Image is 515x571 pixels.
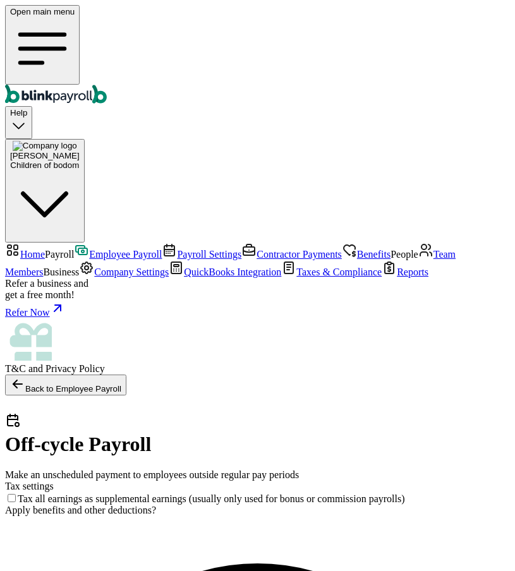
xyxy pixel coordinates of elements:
[20,249,45,260] span: Home
[10,151,80,160] span: [PERSON_NAME]
[281,267,382,277] a: Taxes & Compliance
[10,108,27,117] span: Help
[45,249,74,260] span: Payroll
[5,301,510,318] a: Refer Now
[177,249,241,260] span: Payroll Settings
[5,375,126,395] button: Back to Employee Payroll
[10,160,80,170] div: Children of bodom
[452,510,515,571] iframe: Chat Widget
[5,249,45,260] a: Home
[296,267,382,277] span: Taxes & Compliance
[5,481,54,491] span: Tax settings
[8,494,16,502] input: Tax all earnings as supplemental earnings (usually only used for bonus or commission payrolls)
[45,363,105,374] span: Privacy Policy
[391,249,418,260] span: People
[5,5,510,106] nav: Global
[342,249,391,260] a: Benefits
[5,505,156,515] span: Apply benefits and other deductions?
[184,267,281,277] span: QuickBooks Integration
[79,267,169,277] a: Company Settings
[10,7,75,16] span: Open main menu
[89,249,162,260] span: Employee Payroll
[5,409,510,456] h1: Off-cycle Payroll
[5,139,85,243] button: Company logo[PERSON_NAME]Children of bodom
[5,243,510,375] nav: Sidebar
[5,278,510,301] div: Refer a business and get a free month!
[74,249,162,260] a: Employee Payroll
[397,267,428,277] span: Reports
[5,493,405,504] label: Tax all earnings as supplemental earnings (usually only used for bonus or commission payrolls)
[241,249,342,260] a: Contractor Payments
[357,249,391,260] span: Benefits
[5,363,105,374] span: and
[5,106,32,138] button: Help
[169,267,281,277] a: QuickBooks Integration
[5,5,80,85] button: Open main menu
[43,267,79,277] span: Business
[13,141,77,151] img: Company logo
[5,469,299,480] span: Make an unscheduled payment to employees outside regular pay periods
[5,363,26,374] span: T&C
[257,249,342,260] span: Contractor Payments
[382,267,428,277] a: Reports
[94,267,169,277] span: Company Settings
[162,249,241,260] a: Payroll Settings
